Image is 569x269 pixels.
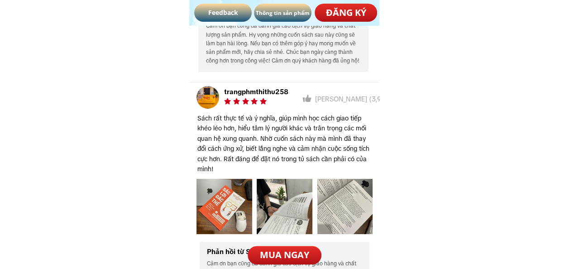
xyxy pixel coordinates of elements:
h3: Cảm ơn bạn cũng đã đánh giá cao dịch vụ giao hàng và chất lượng sản phẩm. Hy vọng những cuốn sách... [206,22,362,65]
h3: Sách rất thực tế và ý nghĩa, giúp mình học cách giao tiếp khéo léo hơn, hiểu tâm lý người khác và... [197,113,374,174]
p: Feedback [194,4,252,22]
h3: [PERSON_NAME] (3,9k) [315,94,406,105]
p: Thông tin sản phẩm [254,4,311,22]
p: MUA NGAY [248,246,321,264]
h3: trangphmthithu258 [224,86,315,97]
h3: Phản hồi từ Sperium: [207,246,297,257]
p: ĐĂNG KÝ [315,4,378,22]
